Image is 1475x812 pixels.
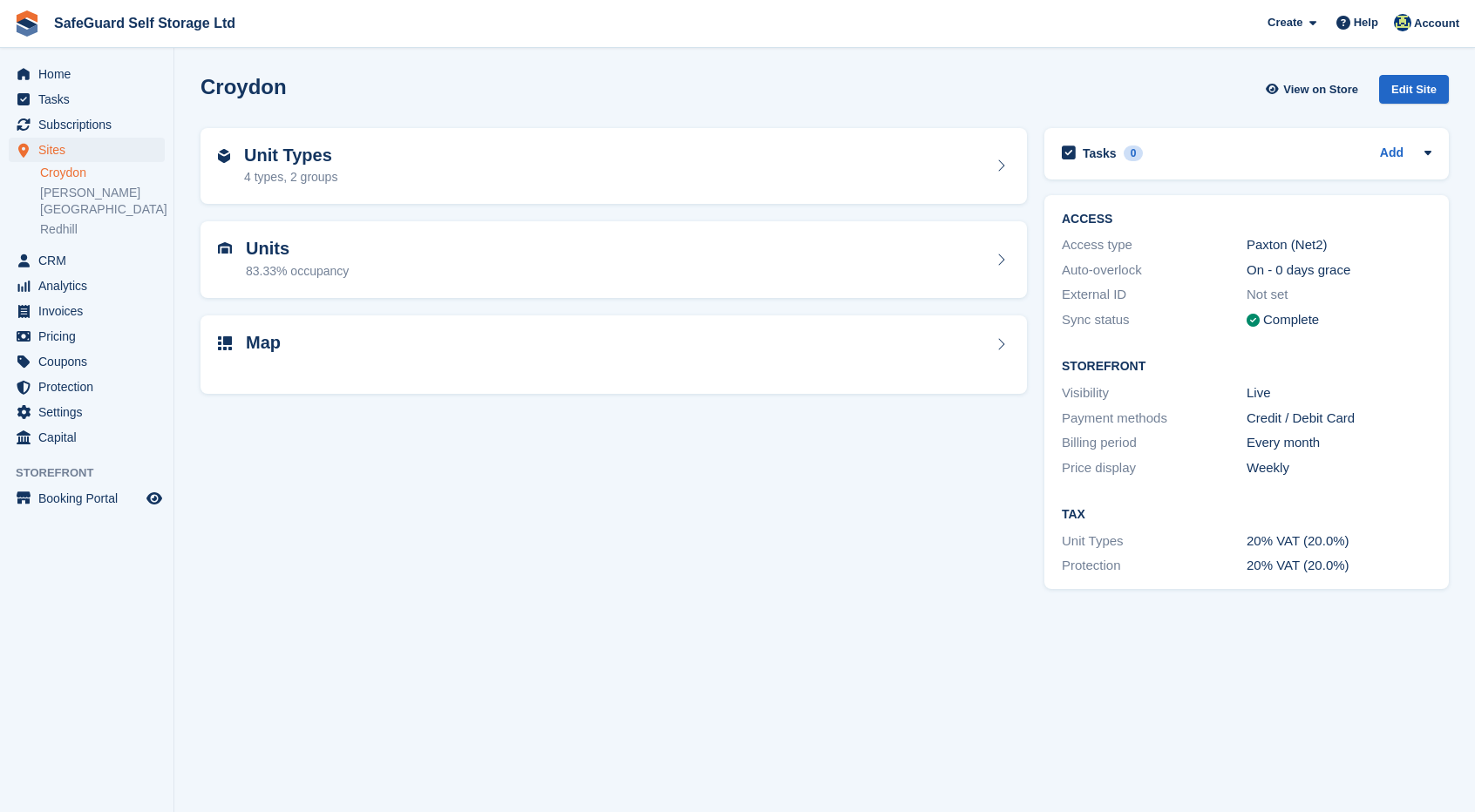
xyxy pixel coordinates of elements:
a: menu [9,324,165,348]
div: Edit Site [1379,75,1449,104]
div: 20% VAT (20.0%) [1247,556,1431,576]
div: Live [1247,383,1431,403]
a: Unit Types 4 types, 2 groups [201,128,1027,205]
div: Visibility [1062,383,1247,403]
div: Protection [1062,556,1247,576]
div: Billing period [1062,433,1247,453]
div: Credit / Debit Card [1247,409,1431,429]
a: Redhill [40,221,165,238]
a: Add [1380,144,1404,164]
a: menu [9,62,165,86]
h2: Unit Types [244,145,337,166]
a: menu [9,87,165,112]
a: menu [9,349,165,374]
span: Help [1354,14,1378,31]
img: stora-icon-8386f47178a22dfd0bd8f6a31ec36ba5ce8667c1dd55bd0f319d3a0aa187defe.svg [14,10,40,37]
div: Auto-overlock [1062,261,1247,281]
span: Capital [38,425,143,450]
div: 0 [1124,145,1144,161]
a: SafeGuard Self Storage Ltd [47,9,242,37]
span: View on Store [1283,81,1358,98]
a: Edit Site [1379,75,1449,111]
img: map-icn-33ee37083ee616e46c38cad1a60f524a97daa1e2b2c8c0bc3eb3415660979fc1.svg [218,336,232,350]
h2: Tax [1062,508,1431,522]
span: Analytics [38,274,143,298]
span: Subscriptions [38,112,143,137]
h2: Units [246,239,349,259]
a: menu [9,112,165,137]
img: unit-type-icn-2b2737a686de81e16bb02015468b77c625bbabd49415b5ef34ead5e3b44a266d.svg [218,149,230,163]
span: Protection [38,375,143,399]
span: Storefront [16,464,173,482]
span: Account [1414,15,1459,32]
a: Units 83.33% occupancy [201,221,1027,298]
span: Pricing [38,324,143,348]
img: Sonny Harverson [1394,14,1411,31]
span: Tasks [38,87,143,112]
div: Complete [1263,310,1319,330]
span: Sites [38,138,143,162]
span: Coupons [38,349,143,374]
span: Home [38,62,143,86]
div: Weekly [1247,458,1431,478]
span: Create [1268,14,1302,31]
a: menu [9,486,165,511]
div: 4 types, 2 groups [244,168,337,186]
a: menu [9,400,165,424]
span: Invoices [38,299,143,323]
a: Croydon [40,165,165,181]
div: 20% VAT (20.0%) [1247,531,1431,551]
a: menu [9,248,165,273]
div: On - 0 days grace [1247,261,1431,281]
div: Every month [1247,433,1431,453]
a: View on Store [1263,75,1365,104]
h2: Storefront [1062,360,1431,374]
a: menu [9,274,165,298]
div: Not set [1247,285,1431,305]
a: Preview store [144,488,165,509]
h2: Map [246,333,281,353]
span: Booking Portal [38,486,143,511]
div: External ID [1062,285,1247,305]
div: Sync status [1062,310,1247,330]
span: CRM [38,248,143,273]
div: Paxton (Net2) [1247,235,1431,255]
div: Payment methods [1062,409,1247,429]
h2: ACCESS [1062,213,1431,227]
a: menu [9,138,165,162]
div: Unit Types [1062,531,1247,551]
h2: Tasks [1083,145,1117,161]
div: 83.33% occupancy [246,262,349,281]
div: Price display [1062,458,1247,478]
a: menu [9,375,165,399]
a: menu [9,425,165,450]
h2: Croydon [201,75,287,98]
a: menu [9,299,165,323]
a: Map [201,315,1027,395]
a: [PERSON_NAME][GEOGRAPHIC_DATA] [40,185,165,218]
div: Access type [1062,235,1247,255]
span: Settings [38,400,143,424]
img: unit-icn-7be61d7bf1b0ce9d3e12c5938cc71ed9869f7b940bace4675aadf7bd6d80202e.svg [218,242,232,254]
